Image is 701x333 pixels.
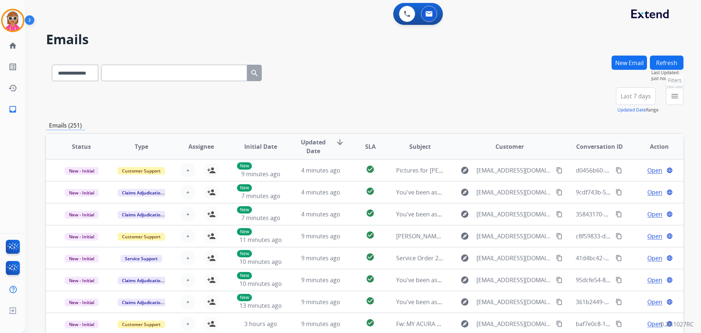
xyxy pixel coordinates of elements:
[616,277,622,283] mat-icon: content_copy
[65,211,99,219] span: New - Initial
[556,233,563,239] mat-icon: content_copy
[666,167,673,174] mat-icon: language
[237,228,252,235] p: New
[556,277,563,283] mat-icon: content_copy
[476,188,552,197] span: [EMAIL_ADDRESS][DOMAIN_NAME]
[576,210,687,218] span: 35843170-446a-458c-ba86-099e5c127c7c
[576,142,623,151] span: Conversation ID
[647,298,662,306] span: Open
[366,187,375,196] mat-icon: check_circle
[188,142,214,151] span: Assignee
[181,251,195,265] button: +
[301,166,340,174] span: 4 minutes ago
[616,87,656,105] button: Last 7 days
[244,320,277,328] span: 3 hours ago
[650,56,683,70] button: Refresh
[556,211,563,217] mat-icon: content_copy
[647,276,662,284] span: Open
[237,272,252,279] p: New
[118,321,165,328] span: Customer Support
[666,233,673,239] mat-icon: language
[556,189,563,196] mat-icon: content_copy
[576,254,687,262] span: 41d4bc42-5086-40a8-8947-7c1b03e6c1f8
[65,255,99,262] span: New - Initial
[241,192,280,200] span: 7 minutes ago
[8,41,17,50] mat-icon: home
[366,209,375,217] mat-icon: check_circle
[647,210,662,219] span: Open
[460,319,469,328] mat-icon: explore
[556,167,563,174] mat-icon: content_copy
[396,188,627,196] span: You've been assigned a new service order: 449803c3-05b1-4798-92ea-b948708eaaa1
[207,276,216,284] mat-icon: person_add
[366,165,375,174] mat-icon: check_circle
[186,232,189,241] span: +
[617,107,659,113] span: Range
[666,87,683,105] button: Filters
[476,232,552,241] span: [EMAIL_ADDRESS][DOMAIN_NAME]
[556,255,563,261] mat-icon: content_copy
[301,232,340,240] span: 9 minutes ago
[181,163,195,178] button: +
[186,319,189,328] span: +
[460,210,469,219] mat-icon: explore
[46,32,683,47] h2: Emails
[460,254,469,262] mat-icon: explore
[186,188,189,197] span: +
[666,299,673,305] mat-icon: language
[301,188,340,196] span: 4 minutes ago
[396,254,601,262] span: Service Order 26bf9279-f6d3-4c35-b4e5-4dd4e5533820 Booked with Velofix
[237,294,252,301] p: New
[46,121,85,130] p: Emails (251)
[240,236,282,244] span: 11 minutes ago
[301,254,340,262] span: 9 minutes ago
[460,188,469,197] mat-icon: explore
[365,142,376,151] span: SLA
[616,299,622,305] mat-icon: content_copy
[241,214,280,222] span: 7 minutes ago
[366,231,375,239] mat-icon: check_circle
[135,142,148,151] span: Type
[460,166,469,175] mat-icon: explore
[207,188,216,197] mat-icon: person_add
[576,276,685,284] span: 95dcfe54-805e-4666-9c71-83e08c11091f
[336,138,344,147] mat-icon: arrow_downward
[301,320,340,328] span: 9 minutes ago
[181,317,195,331] button: +
[660,320,694,329] p: 0.20.1027RC
[237,250,252,257] p: New
[186,254,189,262] span: +
[476,276,552,284] span: [EMAIL_ADDRESS][DOMAIN_NAME]
[118,167,165,175] span: Customer Support
[576,320,686,328] span: baf7e0c8-130e-45d1-a87b-45f253961c69
[241,170,280,178] span: 9 minutes ago
[576,188,689,196] span: 9cdf743b-5461-4609-ba1d-d6077ddbb09c
[668,77,682,84] span: Filters
[186,166,189,175] span: +
[240,258,282,266] span: 10 minutes ago
[250,69,259,77] mat-icon: search
[237,206,252,213] p: New
[181,229,195,243] button: +
[65,277,99,284] span: New - Initial
[186,210,189,219] span: +
[666,277,673,283] mat-icon: language
[460,298,469,306] mat-icon: explore
[460,232,469,241] mat-icon: explore
[556,299,563,305] mat-icon: content_copy
[647,188,662,197] span: Open
[237,162,252,170] p: New
[118,211,168,219] span: Claims Adjudication
[207,210,216,219] mat-icon: person_add
[181,273,195,287] button: +
[576,166,686,174] span: d0456b60-3f67-4cc2-b3a8-03cd4f5c3b85
[3,10,23,31] img: avatar
[651,70,683,76] span: Last Updated:
[65,321,99,328] span: New - Initial
[366,275,375,283] mat-icon: check_circle
[460,276,469,284] mat-icon: explore
[647,319,662,328] span: Open
[476,166,552,175] span: [EMAIL_ADDRESS][DOMAIN_NAME]
[301,298,340,306] span: 9 minutes ago
[181,185,195,200] button: +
